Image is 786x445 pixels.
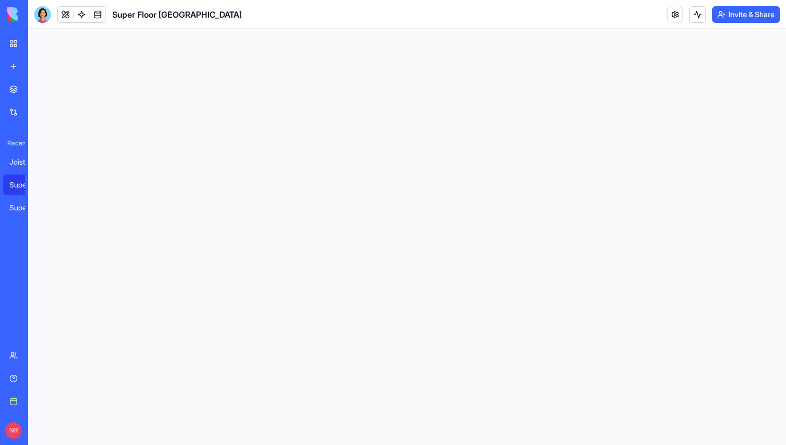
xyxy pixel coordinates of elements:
a: Super Floor Price Manager [3,197,45,218]
div: Joist Master Production [9,157,38,167]
span: Recent [3,139,25,147]
span: Super Floor [GEOGRAPHIC_DATA] [112,8,242,21]
a: Super Floor [GEOGRAPHIC_DATA] [3,174,45,195]
span: NR [5,422,22,439]
button: Invite & Share [712,6,780,23]
div: Super Floor [GEOGRAPHIC_DATA] [9,180,38,190]
a: Joist Master Production [3,152,45,172]
div: Super Floor Price Manager [9,203,38,213]
img: logo [7,7,72,22]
